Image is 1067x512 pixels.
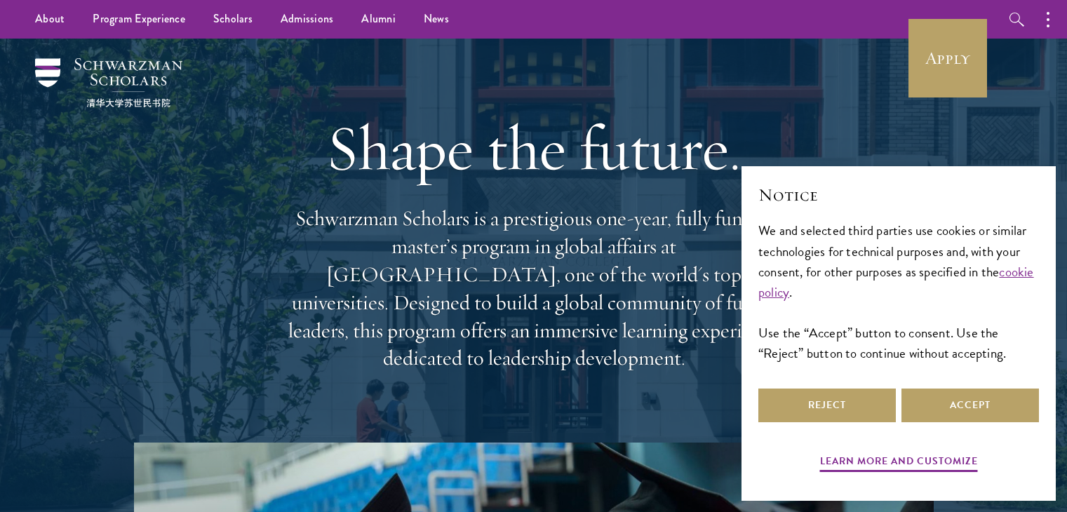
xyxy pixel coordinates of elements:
[758,389,896,422] button: Reject
[758,262,1034,302] a: cookie policy
[281,205,786,372] p: Schwarzman Scholars is a prestigious one-year, fully funded master’s program in global affairs at...
[901,389,1039,422] button: Accept
[908,19,987,97] a: Apply
[758,183,1039,207] h2: Notice
[35,58,182,107] img: Schwarzman Scholars
[820,452,978,474] button: Learn more and customize
[281,109,786,187] h1: Shape the future.
[758,220,1039,363] div: We and selected third parties use cookies or similar technologies for technical purposes and, wit...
